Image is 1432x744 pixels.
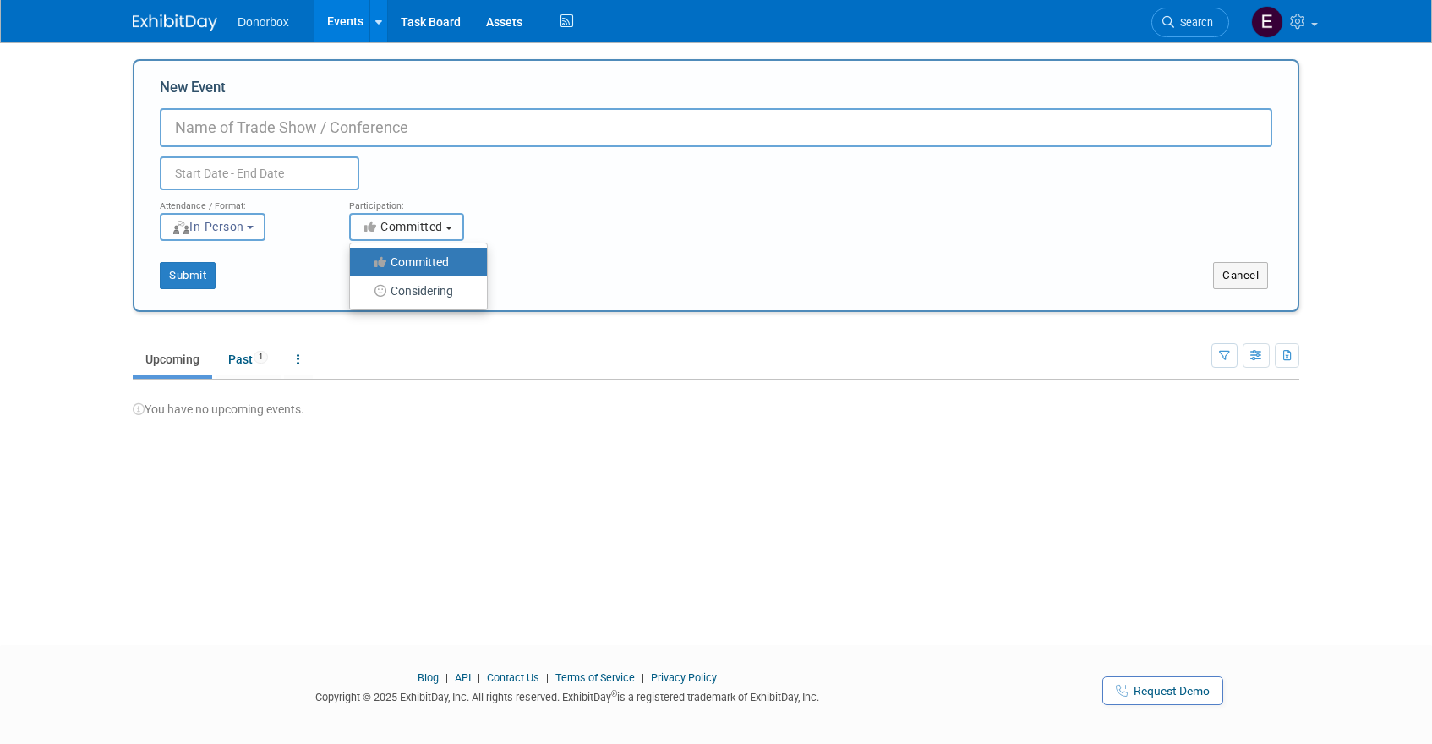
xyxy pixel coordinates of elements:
[160,156,359,190] input: Start Date - End Date
[216,343,281,375] a: Past1
[349,190,513,212] div: Participation:
[160,190,324,212] div: Attendance / Format:
[637,671,648,684] span: |
[473,671,484,684] span: |
[133,686,1002,705] div: Copyright © 2025 ExhibitDay, Inc. All rights reserved. ExhibitDay is a registered trademark of Ex...
[555,671,635,684] a: Terms of Service
[1251,6,1283,38] img: Emily Sanders
[418,671,439,684] a: Blog
[160,213,265,241] button: In-Person
[651,671,717,684] a: Privacy Policy
[1213,262,1268,289] button: Cancel
[1174,16,1213,29] span: Search
[361,220,443,233] span: Committed
[160,78,226,104] label: New Event
[487,671,539,684] a: Contact Us
[160,262,216,289] button: Submit
[455,671,471,684] a: API
[238,15,289,29] span: Donorbox
[133,14,217,31] img: ExhibitDay
[133,343,212,375] a: Upcoming
[358,251,470,273] label: Committed
[133,402,304,416] span: You have no upcoming events.
[349,213,464,241] button: Committed
[160,108,1272,147] input: Name of Trade Show / Conference
[254,351,268,364] span: 1
[441,671,452,684] span: |
[611,689,617,698] sup: ®
[1151,8,1229,37] a: Search
[358,280,470,302] label: Considering
[172,220,244,233] span: In-Person
[542,671,553,684] span: |
[1102,676,1223,705] a: Request Demo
